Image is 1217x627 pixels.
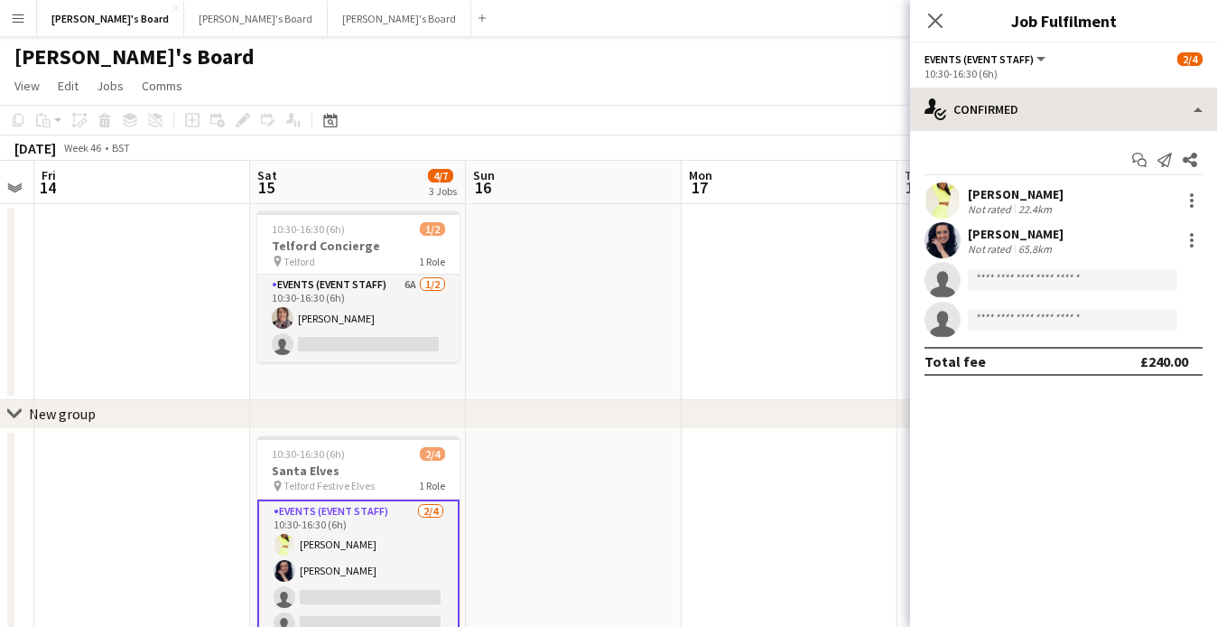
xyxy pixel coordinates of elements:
div: £240.00 [1140,352,1188,370]
span: 15 [255,177,277,198]
div: [PERSON_NAME] [968,186,1064,202]
span: Comms [142,78,182,94]
span: 2/4 [1177,52,1203,66]
a: View [7,74,47,98]
span: 18 [902,177,925,198]
h3: Telford Concierge [257,238,460,254]
app-card-role: Events (Event Staff)6A1/210:30-16:30 (6h)[PERSON_NAME] [257,275,460,362]
div: Not rated [968,202,1015,216]
div: New group [29,405,96,423]
div: [DATE] [14,139,56,157]
a: Comms [135,74,190,98]
div: 22.4km [1015,202,1055,216]
span: 4/7 [428,169,453,182]
h1: [PERSON_NAME]'s Board [14,43,255,70]
span: 1 Role [419,479,445,492]
span: Jobs [97,78,124,94]
span: 1 Role [419,255,445,268]
span: Telford [283,255,315,268]
span: Edit [58,78,79,94]
a: Edit [51,74,86,98]
div: 3 Jobs [429,184,457,198]
div: Total fee [924,352,986,370]
span: Fri [42,167,56,183]
button: [PERSON_NAME]'s Board [328,1,471,36]
span: Sat [257,167,277,183]
span: View [14,78,40,94]
span: Events (Event Staff) [924,52,1034,66]
span: 17 [686,177,712,198]
span: Telford Festive Elves [283,479,375,492]
span: 16 [470,177,495,198]
span: Week 46 [60,141,105,154]
h3: Job Fulfilment [910,9,1217,33]
span: 14 [39,177,56,198]
button: [PERSON_NAME]'s Board [184,1,328,36]
span: Sun [473,167,495,183]
span: 2/4 [420,447,445,461]
button: Events (Event Staff) [924,52,1048,66]
span: Mon [689,167,712,183]
div: 10:30-16:30 (6h) [924,67,1203,80]
a: Jobs [89,74,131,98]
div: Confirmed [910,88,1217,131]
div: 65.8km [1015,242,1055,256]
div: [PERSON_NAME] [968,226,1064,242]
div: Not rated [968,242,1015,256]
app-job-card: 10:30-16:30 (6h)1/2Telford Concierge Telford1 RoleEvents (Event Staff)6A1/210:30-16:30 (6h)[PERSO... [257,211,460,362]
span: 10:30-16:30 (6h) [272,447,345,461]
span: 1/2 [420,222,445,236]
span: Tue [905,167,925,183]
h3: Santa Elves [257,463,460,479]
span: 10:30-16:30 (6h) [272,222,345,236]
button: [PERSON_NAME]'s Board [37,1,184,36]
div: BST [112,141,130,154]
